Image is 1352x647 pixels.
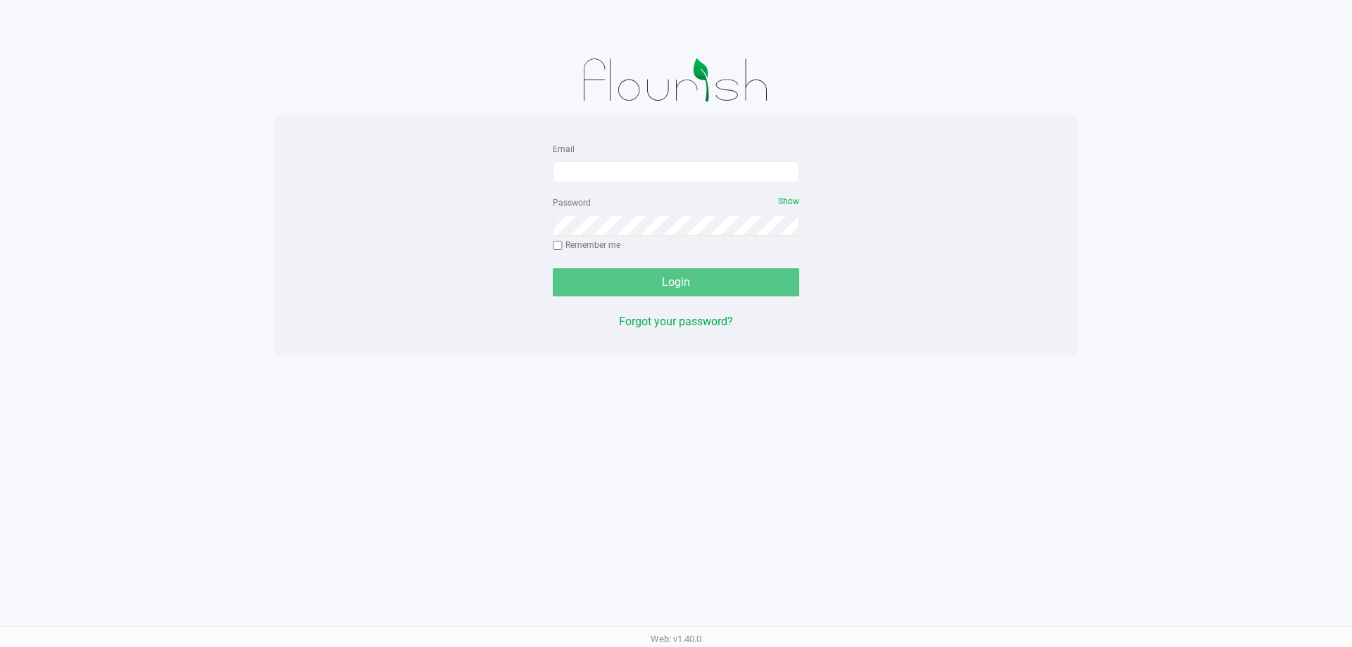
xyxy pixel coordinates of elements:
button: Forgot your password? [619,313,733,330]
label: Remember me [553,239,620,251]
label: Password [553,196,591,209]
input: Remember me [553,241,563,251]
label: Email [553,143,575,156]
span: Web: v1.40.0 [651,634,701,644]
span: Show [778,196,799,206]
